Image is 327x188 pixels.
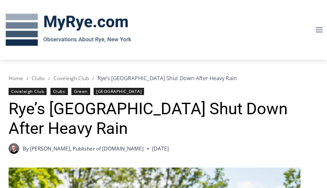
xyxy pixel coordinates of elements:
[48,75,50,81] span: /
[9,99,318,138] h1: Rye’s [GEOGRAPHIC_DATA] Shut Down After Heavy Rain
[71,88,90,95] a: Green
[311,23,327,36] button: Open menu
[92,75,94,81] span: /
[152,145,169,153] time: [DATE]
[9,143,19,154] a: Author image
[27,75,28,81] span: /
[9,88,47,95] a: Coveleigh Club
[23,145,29,153] span: By
[97,74,237,82] span: Rye’s [GEOGRAPHIC_DATA] Shut Down After Heavy Rain
[50,88,68,95] a: Clubs
[9,74,318,82] nav: Breadcrumbs
[30,145,144,152] a: [PERSON_NAME], Publisher of [DOMAIN_NAME]
[94,88,144,95] a: [GEOGRAPHIC_DATA]
[9,75,23,82] a: Home
[32,75,45,82] a: Clubs
[53,75,89,82] a: Coveleigh Club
